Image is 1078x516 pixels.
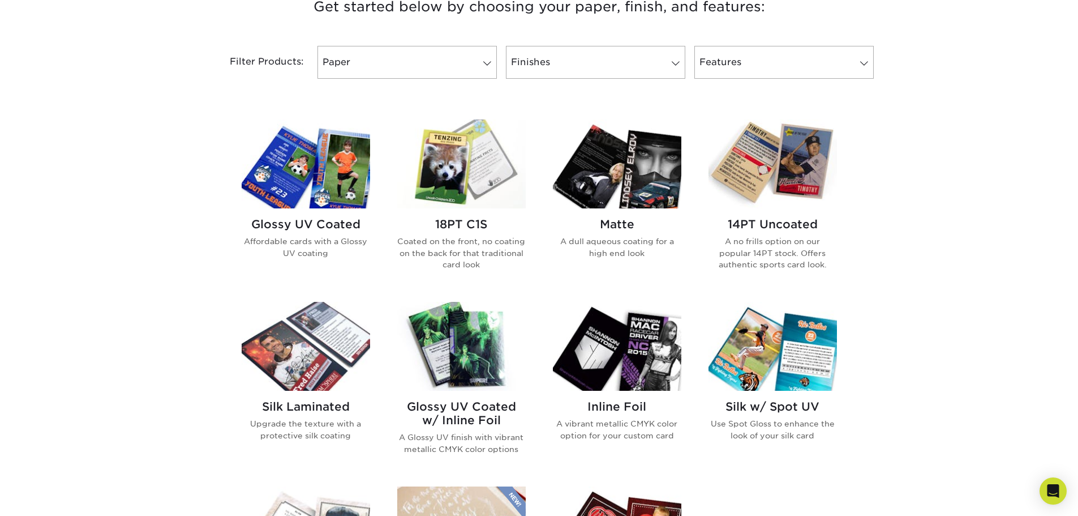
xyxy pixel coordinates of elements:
[553,302,681,473] a: Inline Foil Trading Cards Inline Foil A vibrant metallic CMYK color option for your custom card
[708,218,837,231] h2: 14PT Uncoated
[242,236,370,259] p: Affordable cards with a Glossy UV coating
[242,302,370,473] a: Silk Laminated Trading Cards Silk Laminated Upgrade the texture with a protective silk coating
[553,400,681,413] h2: Inline Foil
[708,236,837,270] p: A no frills option on our popular 14PT stock. Offers authentic sports card look.
[708,302,837,391] img: Silk w/ Spot UV Trading Cards
[242,218,370,231] h2: Glossy UV Coated
[708,120,837,208] img: 14PT Uncoated Trading Cards
[397,400,526,427] h2: Glossy UV Coated w/ Inline Foil
[397,302,526,391] img: Glossy UV Coated w/ Inline Foil Trading Cards
[242,418,370,441] p: Upgrade the texture with a protective silk coating
[1040,477,1067,505] div: Open Intercom Messenger
[317,46,497,79] a: Paper
[242,302,370,391] img: Silk Laminated Trading Cards
[553,120,681,208] img: Matte Trading Cards
[242,120,370,208] img: Glossy UV Coated Trading Cards
[397,120,526,288] a: 18PT C1S Trading Cards 18PT C1S Coated on the front, no coating on the back for that traditional ...
[397,218,526,231] h2: 18PT C1S
[553,120,681,288] a: Matte Trading Cards Matte A dull aqueous coating for a high end look
[553,236,681,259] p: A dull aqueous coating for a high end look
[506,46,685,79] a: Finishes
[200,46,313,79] div: Filter Products:
[242,400,370,413] h2: Silk Laminated
[3,481,96,512] iframe: Google Customer Reviews
[553,418,681,441] p: A vibrant metallic CMYK color option for your custom card
[708,418,837,441] p: Use Spot Gloss to enhance the look of your silk card
[694,46,874,79] a: Features
[397,236,526,270] p: Coated on the front, no coating on the back for that traditional card look
[553,302,681,391] img: Inline Foil Trading Cards
[397,302,526,473] a: Glossy UV Coated w/ Inline Foil Trading Cards Glossy UV Coated w/ Inline Foil A Glossy UV finish ...
[553,218,681,231] h2: Matte
[708,302,837,473] a: Silk w/ Spot UV Trading Cards Silk w/ Spot UV Use Spot Gloss to enhance the look of your silk card
[708,400,837,413] h2: Silk w/ Spot UV
[242,120,370,288] a: Glossy UV Coated Trading Cards Glossy UV Coated Affordable cards with a Glossy UV coating
[397,120,526,208] img: 18PT C1S Trading Cards
[708,120,837,288] a: 14PT Uncoated Trading Cards 14PT Uncoated A no frills option on our popular 14PT stock. Offers au...
[397,432,526,455] p: A Glossy UV finish with vibrant metallic CMYK color options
